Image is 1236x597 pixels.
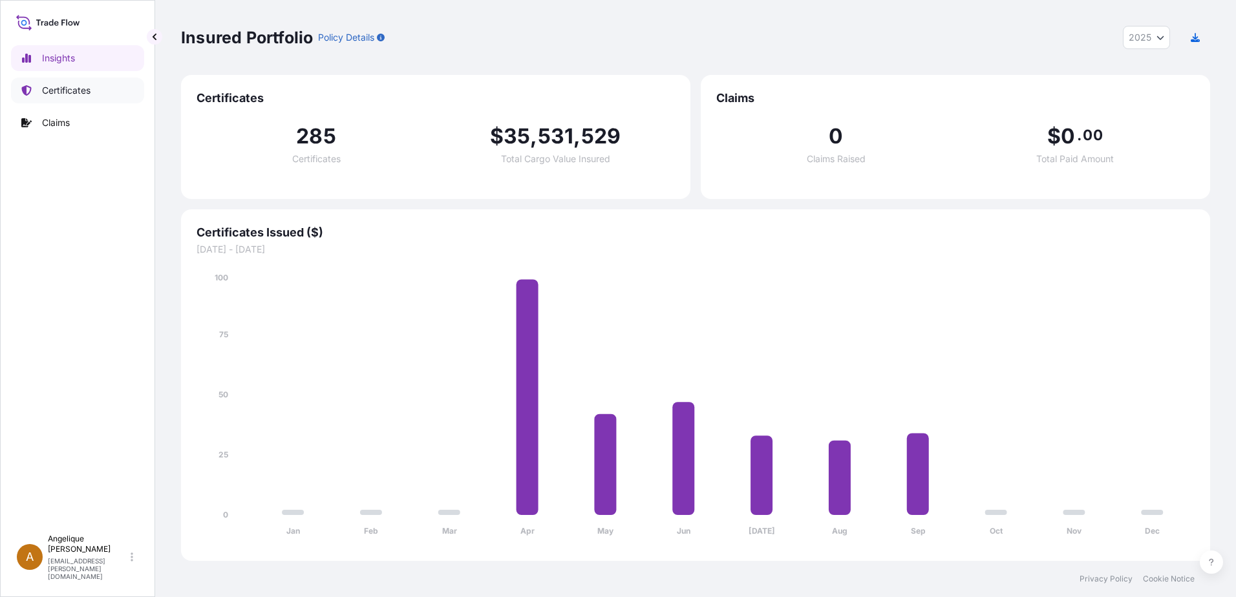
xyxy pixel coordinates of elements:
tspan: Apr [520,526,535,536]
span: 2025 [1129,31,1151,44]
span: 35 [504,126,530,147]
tspan: May [597,526,614,536]
a: Cookie Notice [1143,574,1195,584]
tspan: Jun [677,526,690,536]
span: A [26,550,34,563]
span: 531 [538,126,574,147]
span: 00 [1083,130,1102,140]
tspan: Jan [286,526,300,536]
p: Insured Portfolio [181,27,313,48]
span: 0 [1061,126,1075,147]
p: Angelique [PERSON_NAME] [48,534,128,554]
span: $ [490,126,504,147]
tspan: Oct [990,526,1003,536]
span: $ [1047,126,1061,147]
span: Certificates Issued ($) [197,225,1195,240]
span: 0 [829,126,843,147]
a: Insights [11,45,144,71]
button: Year Selector [1123,26,1170,49]
p: Claims [42,116,70,129]
a: Claims [11,110,144,136]
tspan: Nov [1067,526,1082,536]
a: Privacy Policy [1080,574,1133,584]
tspan: 50 [218,390,228,399]
p: Certificates [42,84,91,97]
span: , [530,126,537,147]
tspan: Sep [911,526,926,536]
tspan: 100 [215,273,228,282]
tspan: 0 [223,510,228,519]
span: . [1077,130,1081,140]
span: Certificates [292,154,341,163]
span: Claims Raised [807,154,866,163]
tspan: Feb [364,526,378,536]
span: [DATE] - [DATE] [197,243,1195,256]
tspan: Aug [832,526,847,536]
span: Total Paid Amount [1036,154,1114,163]
tspan: Dec [1145,526,1160,536]
span: , [573,126,581,147]
a: Certificates [11,78,144,103]
p: [EMAIL_ADDRESS][PERSON_NAME][DOMAIN_NAME] [48,557,128,580]
tspan: Mar [442,526,457,536]
tspan: 75 [219,330,228,339]
span: 285 [296,126,336,147]
p: Policy Details [318,31,374,44]
tspan: [DATE] [749,526,775,536]
span: 529 [581,126,621,147]
span: Total Cargo Value Insured [501,154,610,163]
span: Certificates [197,90,675,106]
p: Insights [42,52,75,65]
tspan: 25 [218,450,228,459]
span: Claims [716,90,1195,106]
